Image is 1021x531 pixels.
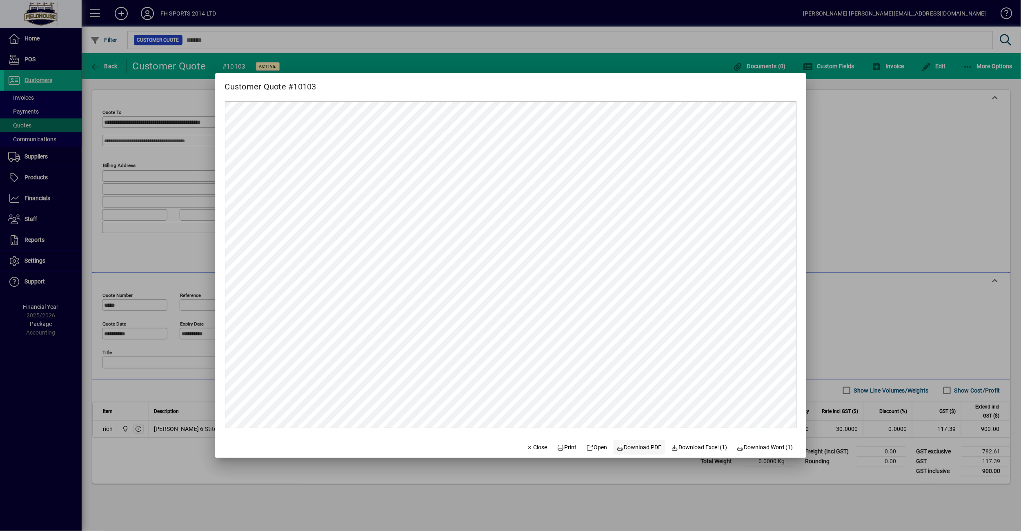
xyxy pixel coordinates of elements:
[587,443,607,452] span: Open
[554,440,580,455] button: Print
[215,73,326,93] h2: Customer Quote #10103
[614,440,665,455] a: Download PDF
[668,440,731,455] button: Download Excel (1)
[523,440,551,455] button: Close
[526,443,547,452] span: Close
[737,443,793,452] span: Download Word (1)
[583,440,611,455] a: Open
[672,443,727,452] span: Download Excel (1)
[734,440,796,455] button: Download Word (1)
[557,443,577,452] span: Print
[617,443,662,452] span: Download PDF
